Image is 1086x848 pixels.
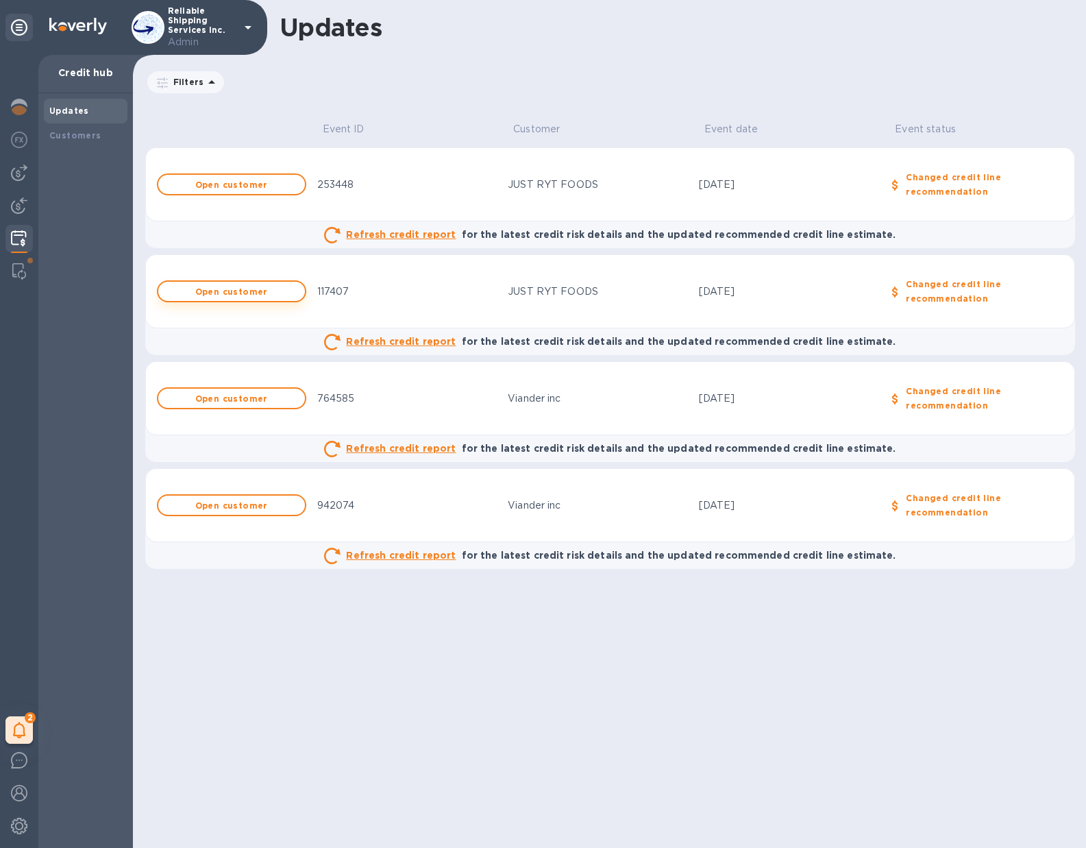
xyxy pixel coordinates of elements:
u: Refresh credit report [346,229,456,240]
button: Open customer [157,173,306,195]
p: Event date [704,122,758,136]
img: Foreign exchange [11,132,27,148]
span: Customer [513,122,578,136]
div: [DATE] [699,178,879,192]
div: Unpin categories [5,14,33,41]
b: Open customer [195,500,268,511]
div: [DATE] [699,391,879,406]
u: Refresh credit report [346,336,456,347]
span: 2 [25,712,36,723]
b: for the latest credit risk details and the updated recommended credit line estimate. [462,229,896,240]
u: Refresh credit report [346,550,456,561]
button: Open customer [157,280,306,302]
div: [DATE] [699,498,879,513]
span: Event date [704,122,776,136]
button: Open customer [157,494,306,516]
b: Open customer [195,180,268,190]
b: Changed credit line recommendation [906,172,1001,197]
div: 117407 [317,284,497,299]
button: Open customer [157,387,306,409]
p: Customer [513,122,560,136]
div: JUST RYT FOODS [508,178,688,192]
span: Event ID [323,122,382,136]
div: JUST RYT FOODS [508,284,688,299]
h1: Updates [280,13,382,42]
img: Credit hub [11,230,27,247]
b: Open customer [195,287,268,297]
p: Credit hub [49,66,122,80]
u: Refresh credit report [346,443,456,454]
b: Changed credit line recommendation [906,279,1001,304]
p: Filters [168,76,203,88]
b: for the latest credit risk details and the updated recommended credit line estimate. [462,550,896,561]
div: Viander inc [508,498,688,513]
div: 764585 [317,391,497,406]
div: Viander inc [508,391,688,406]
b: for the latest credit risk details and the updated recommended credit line estimate. [462,443,896,454]
b: Open customer [195,393,268,404]
p: Admin [168,35,236,49]
b: Customers [49,130,101,141]
div: 253448 [317,178,497,192]
div: [DATE] [699,284,879,299]
p: Reliable Shipping Services Inc. [168,6,236,49]
p: Event status [895,122,956,136]
div: 942074 [317,498,497,513]
b: for the latest credit risk details and the updated recommended credit line estimate. [462,336,896,347]
b: Changed credit line recommendation [906,493,1001,518]
img: Logo [49,18,107,34]
p: Event ID [323,122,365,136]
b: Changed credit line recommendation [906,386,1001,411]
b: Updates [49,106,89,116]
